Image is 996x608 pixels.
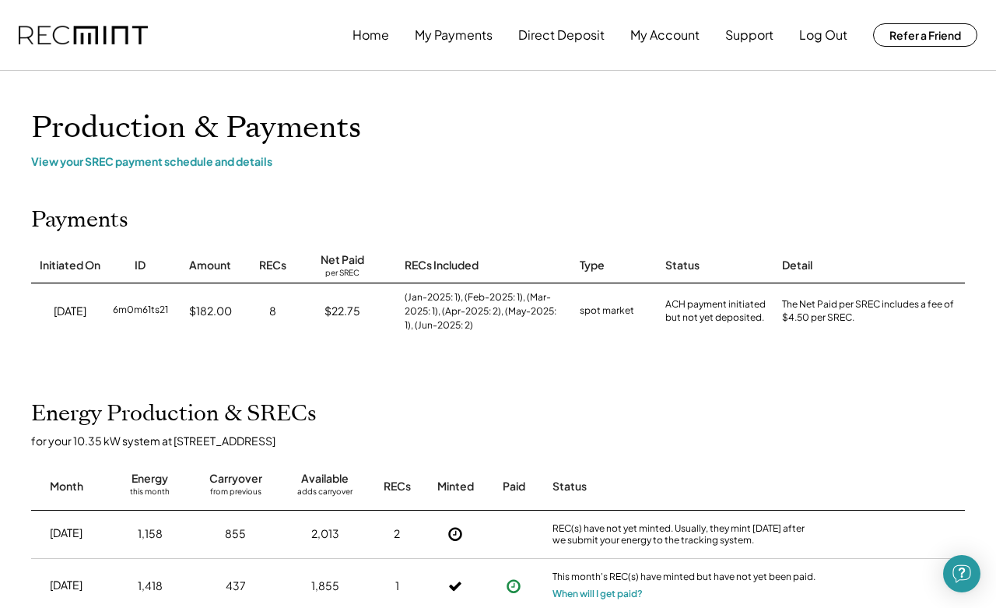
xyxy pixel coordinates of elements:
[502,575,525,598] button: Payment approved, but not yet initiated.
[580,258,605,273] div: Type
[518,19,605,51] button: Direct Deposit
[665,298,766,325] div: ACH payment initiated but not yet deposited.
[384,479,411,494] div: RECs
[132,471,168,487] div: Energy
[50,525,82,541] div: [DATE]
[725,19,773,51] button: Support
[189,304,232,319] div: $182.00
[395,578,399,594] div: 1
[552,522,817,546] div: REC(s) have not yet minted. Usually, they mint [DATE] after we submit your energy to the tracking...
[19,26,148,45] img: recmint-logotype%403x.png
[138,578,163,594] div: 1,418
[405,258,479,273] div: RECs Included
[40,258,100,273] div: Initiated On
[799,19,847,51] button: Log Out
[311,578,339,594] div: 1,855
[50,479,83,494] div: Month
[210,487,261,502] div: from previous
[325,268,359,279] div: per SREC
[943,555,980,592] div: Open Intercom Messenger
[394,526,400,542] div: 2
[552,571,817,586] div: This month's REC(s) have minted but have not yet been paid.
[189,258,231,273] div: Amount
[50,578,82,593] div: [DATE]
[444,522,467,546] button: Not Yet Minted
[665,258,700,273] div: Status
[415,19,493,51] button: My Payments
[630,19,700,51] button: My Account
[54,304,86,319] div: [DATE]
[782,258,812,273] div: Detail
[321,252,364,268] div: Net Paid
[31,207,128,234] h2: Payments
[405,290,564,332] div: (Jan-2025: 1), (Feb-2025: 1), (Mar-2025: 1), (Apr-2025: 2), (May-2025: 1), (Jun-2025: 2)
[301,471,349,487] div: Available
[31,434,980,448] div: for your 10.35 kW system at [STREET_ADDRESS]
[552,586,643,602] button: When will I get paid?
[113,304,168,319] div: 6m0m61ts21
[31,401,317,427] h2: Energy Production & SRECs
[269,304,276,319] div: 8
[226,578,246,594] div: 437
[324,304,360,319] div: $22.75
[135,258,146,273] div: ID
[552,479,817,494] div: Status
[31,154,965,168] div: View your SREC payment schedule and details
[297,487,352,502] div: adds carryover
[437,479,474,494] div: Minted
[130,487,170,502] div: this month
[873,23,977,47] button: Refer a Friend
[259,258,286,273] div: RECs
[225,526,246,542] div: 855
[31,110,965,146] h1: Production & Payments
[311,526,339,542] div: 2,013
[782,298,961,325] div: The Net Paid per SREC includes a fee of $4.50 per SREC.
[580,304,634,319] div: spot market
[209,471,262,487] div: Carryover
[503,479,525,494] div: Paid
[352,19,389,51] button: Home
[138,526,163,542] div: 1,158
